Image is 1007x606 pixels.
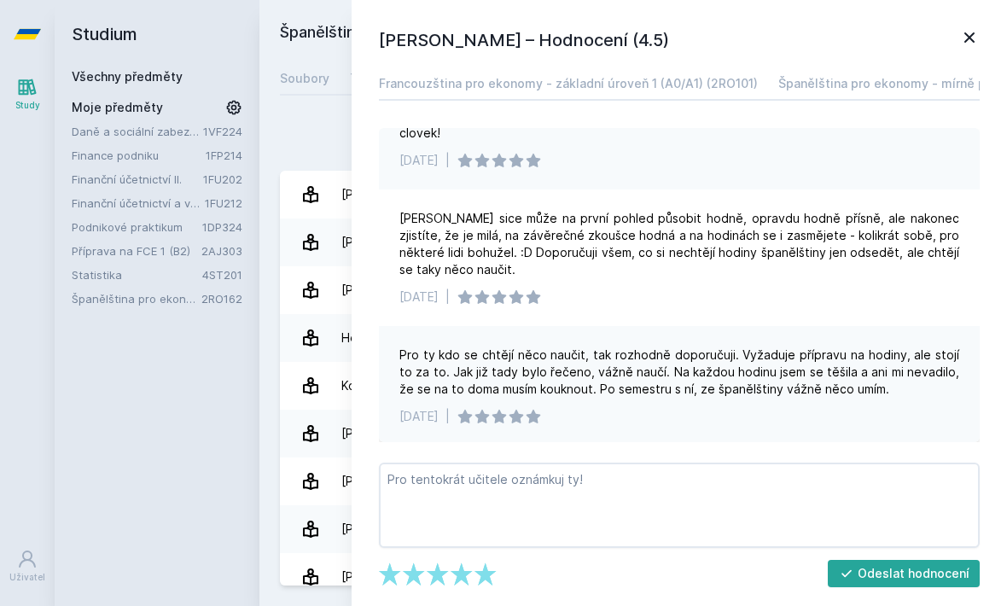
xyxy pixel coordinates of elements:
button: Odeslat hodnocení [828,560,981,587]
div: [PERSON_NAME] [341,512,436,546]
a: 2RO162 [201,292,242,306]
div: [DATE] [399,288,439,306]
a: Příprava na FCE 1 (B2) [72,242,201,259]
a: 1VF224 [203,125,242,138]
div: Uživatel [9,571,45,584]
div: Study [15,99,40,112]
div: Ko[PERSON_NAME] [341,369,451,403]
a: 4ST201 [202,268,242,282]
div: Pro ty kdo se chtějí něco naučit, tak rozhodně doporučuji. Vyžaduje přípravu na hodiny, ale stojí... [399,347,959,398]
a: [PERSON_NAME] 4 hodnocení 4.3 [280,410,987,457]
a: He[PERSON_NAME] 5 hodnocení 4.6 [280,314,987,362]
a: Všechny předměty [72,69,183,84]
div: [PERSON_NAME] sice může na první pohled působit hodně, opravdu hodně přísně, ale nakonec zjistíte... [399,210,959,278]
a: Podnikové praktikum [72,219,202,236]
div: [PERSON_NAME] [341,417,436,451]
a: Uživatel [3,540,51,592]
span: Moje předměty [72,99,163,116]
div: Soubory [280,70,329,87]
div: [PERSON_NAME] [341,464,436,498]
a: Finanční účetnictví a výkaznictví podle Mezinárodních standardů účetního výkaznictví (IFRS) [72,195,205,212]
a: Study [3,68,51,120]
div: | [445,408,450,425]
div: [PERSON_NAME] [341,178,436,212]
div: | [445,152,450,169]
a: Španělština pro ekonomy - základní úroveň 2 (A1) [72,290,201,307]
a: Ko[PERSON_NAME] 2 hodnocení 4.0 [280,362,987,410]
div: [PERSON_NAME] [341,273,436,307]
a: Statistika [72,266,202,283]
a: 1FU202 [203,172,242,186]
a: 1FU212 [205,196,242,210]
div: | [445,288,450,306]
a: [PERSON_NAME] 4 hodnocení 4.8 [280,171,987,219]
a: [PERSON_NAME] 6 hodnocení 4.0 [280,219,987,266]
a: [PERSON_NAME] 15 hodnocení 4.5 [280,266,987,314]
a: 1FP214 [206,149,242,162]
div: [DATE] [399,152,439,169]
a: 1DP324 [202,220,242,234]
a: Daně a sociální zabezpečení [72,123,203,140]
h2: Španělština pro ekonomy - základní úroveň 2 (A1) (2RO162) [280,20,790,48]
a: [PERSON_NAME] 3 hodnocení 5.0 [280,553,987,601]
div: Testy [350,70,384,87]
a: Soubory [280,61,329,96]
a: [PERSON_NAME] 8 hodnocení 4.9 [280,505,987,553]
div: [PERSON_NAME] [341,560,436,594]
a: Finance podniku [72,147,206,164]
a: 2AJ303 [201,244,242,258]
a: Testy [350,61,384,96]
a: Finanční účetnictví II. [72,171,203,188]
div: He[PERSON_NAME] [341,321,452,355]
div: [PERSON_NAME] [341,225,436,259]
a: [PERSON_NAME] 1 hodnocení 5.0 [280,457,987,505]
div: [DATE] [399,408,439,425]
